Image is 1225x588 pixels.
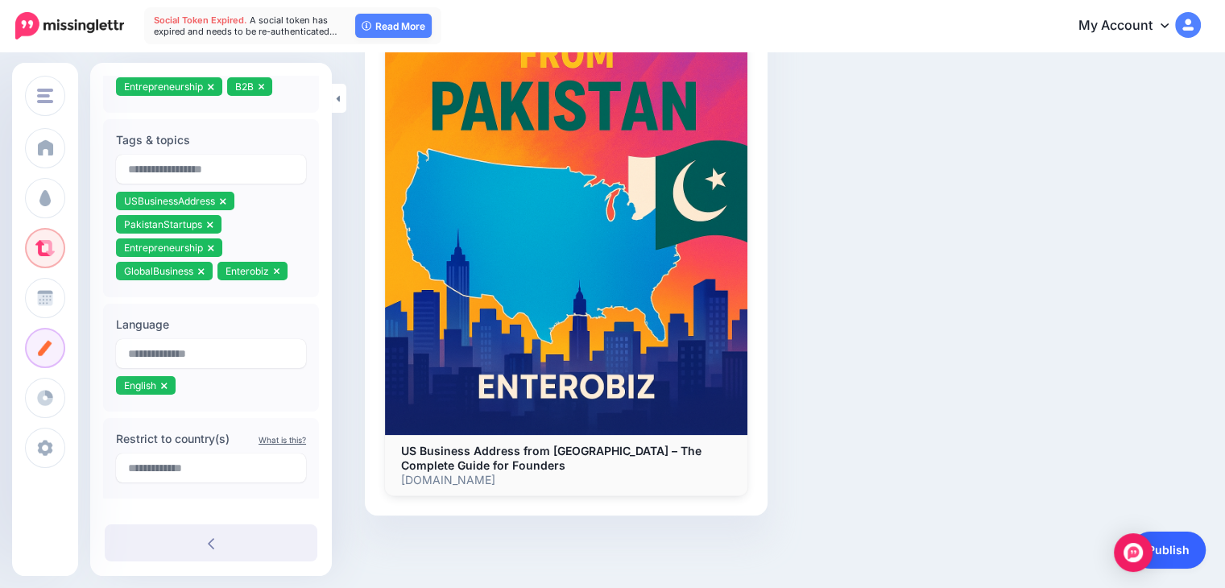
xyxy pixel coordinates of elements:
label: Tags & topics [116,130,306,150]
span: Entrepreneurship [124,81,203,93]
span: PakistanStartups [124,218,202,230]
label: Language [116,315,306,334]
b: US Business Address from [GEOGRAPHIC_DATA] – The Complete Guide for Founders [401,444,701,472]
span: USBusinessAddress [124,195,215,207]
a: Publish [1132,532,1206,569]
span: GlobalBusiness [124,265,193,277]
p: [DOMAIN_NAME] [401,473,731,487]
a: What is this? [259,435,306,445]
span: English [124,379,156,391]
img: menu.png [37,89,53,103]
img: Missinglettr [15,12,124,39]
span: Entrepreneurship [124,242,203,254]
a: My Account [1062,6,1201,46]
span: Social Token Expired. [154,14,247,26]
label: Restrict to country(s) [116,429,306,449]
span: Enterobiz [226,265,269,277]
div: Open Intercom Messenger [1114,533,1153,572]
span: A social token has expired and needs to be re-authenticated… [154,14,337,37]
span: B2B [235,81,254,93]
a: Read More [355,14,432,38]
